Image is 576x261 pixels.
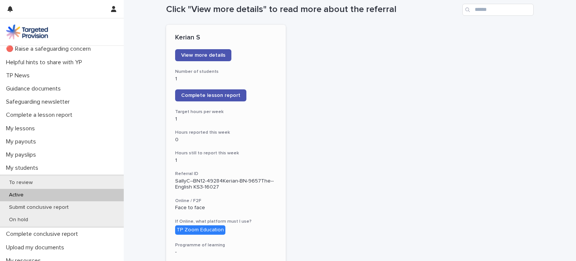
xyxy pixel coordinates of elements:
a: Complete lesson report [175,89,246,101]
input: Search [462,4,534,16]
p: - [175,249,277,255]
p: My students [3,164,44,172]
p: 0 [175,137,277,143]
span: Complete lesson report [181,93,240,98]
p: Submit conclusive report [3,204,75,211]
p: Complete conclusive report [3,231,84,238]
p: My payslips [3,151,42,158]
p: My lessons [3,125,41,132]
p: Kerian S [175,34,277,42]
h1: Click "View more details" to read more about the referral [166,4,459,15]
p: Guidance documents [3,85,67,92]
p: 1 [175,116,277,122]
h3: Programme of learning [175,242,277,248]
p: Complete a lesson report [3,112,78,119]
p: 1 [175,76,277,82]
h3: Online / F2F [175,198,277,204]
h3: Referral ID [175,171,277,177]
p: To review [3,180,39,186]
h3: If Online, what platform must I use? [175,219,277,225]
p: Active [3,192,30,198]
p: 1 [175,157,277,164]
div: TP Zoom Education [175,225,225,235]
img: M5nRWzHhSzIhMunXDL62 [6,24,48,39]
h3: Hours reported this week [175,130,277,136]
a: View more details [175,49,231,61]
p: Helpful hints to share with YP [3,59,88,66]
h3: Target hours per week [175,109,277,115]
h3: Number of students [175,69,277,75]
p: 🔴 Raise a safeguarding concern [3,45,97,53]
p: On hold [3,217,34,223]
p: Safeguarding newsletter [3,98,76,106]
h3: Hours still to report this week [175,150,277,156]
p: My payouts [3,138,42,145]
span: View more details [181,53,225,58]
p: Face to face [175,205,277,211]
p: Upload my documents [3,244,70,251]
p: TP News [3,72,36,79]
p: SallyC--BN12-49284Kerian-BN-9657The--English KS3-16027 [175,178,277,191]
